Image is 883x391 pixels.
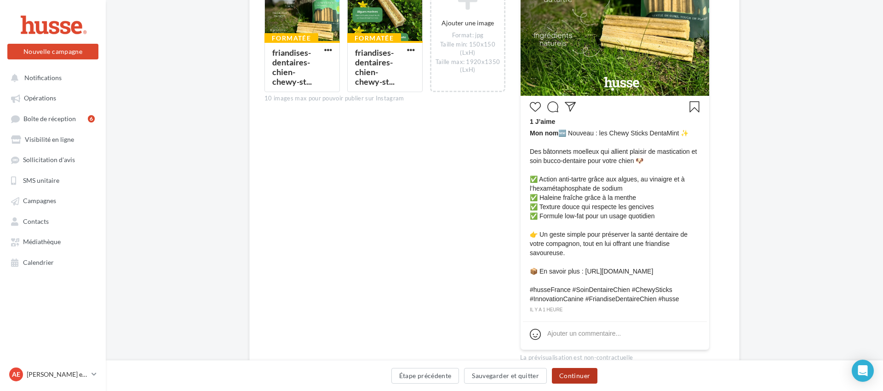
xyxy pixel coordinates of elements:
[23,217,49,225] span: Contacts
[23,258,54,266] span: Calendrier
[6,192,100,209] a: Campagnes
[530,117,700,128] div: 1 J’aime
[552,368,597,384] button: Continuer
[547,101,558,112] svg: Commenter
[24,74,62,82] span: Notifications
[6,233,100,250] a: Médiathèque
[7,44,98,59] button: Nouvelle campagne
[88,115,95,123] div: 6
[530,129,558,137] span: Mon nom
[23,197,56,205] span: Campagnes
[852,360,874,382] div: Open Intercom Messenger
[264,33,318,43] div: Formatée
[6,254,100,270] a: Calendrier
[520,350,710,362] div: La prévisualisation est non-contractuelle
[347,33,401,43] div: Formatée
[391,368,459,384] button: Étape précédente
[530,329,541,340] svg: Emoji
[6,172,100,188] a: SMS unitaire
[24,94,56,102] span: Opérations
[6,110,100,127] a: Boîte de réception6
[530,101,541,112] svg: J’aime
[689,101,700,112] svg: Enregistrer
[23,115,76,123] span: Boîte de réception
[6,69,97,86] button: Notifications
[264,94,505,103] div: 10 images max pour pouvoir publier sur Instagram
[464,368,547,384] button: Sauvegarder et quitter
[23,176,59,184] span: SMS unitaire
[6,131,100,147] a: Visibilité en ligne
[7,366,98,383] a: Ae [PERSON_NAME] et [PERSON_NAME]
[23,156,75,164] span: Sollicitation d'avis
[6,89,100,106] a: Opérations
[355,47,395,87] div: friandises-dentaires-chien-chewy-st...
[6,151,100,168] a: Sollicitation d'avis
[23,238,61,246] span: Médiathèque
[272,47,312,87] div: friandises-dentaires-chien-chewy-st...
[530,306,700,314] div: il y a 1 heure
[565,101,576,112] svg: Partager la publication
[530,128,700,303] span: 🆕 Nouveau : les Chewy Sticks DentaMint ✨ Des bâtonnets moelleux qui allient plaisir de masticatio...
[6,213,100,229] a: Contacts
[12,370,20,379] span: Ae
[25,135,74,143] span: Visibilité en ligne
[547,329,621,338] div: Ajouter un commentaire...
[27,370,88,379] p: [PERSON_NAME] et [PERSON_NAME]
